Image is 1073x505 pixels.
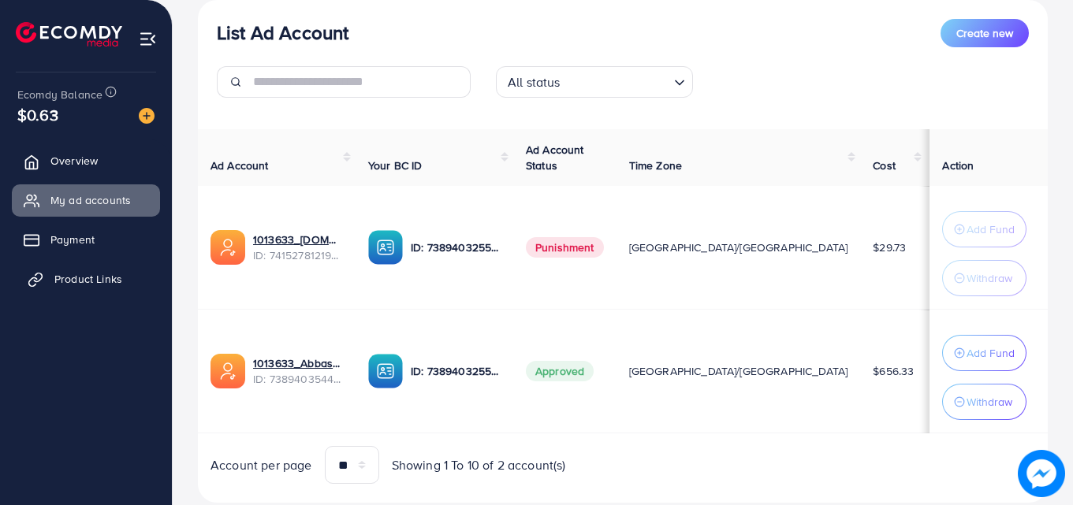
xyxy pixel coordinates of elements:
[956,25,1013,41] span: Create new
[368,230,403,265] img: ic-ba-acc.ded83a64.svg
[217,21,348,44] h3: List Ad Account
[211,158,269,173] span: Ad Account
[967,343,1015,362] p: Add Fund
[967,392,1012,411] p: Withdraw
[505,71,564,94] span: All status
[12,263,160,295] a: Product Links
[253,355,343,388] div: <span class='underline'>1013633_Abbas Ahmad_1720479590630</span></br>7389403544316592145
[211,354,245,388] img: ic-ads-acc.e4c84228.svg
[17,87,102,102] span: Ecomdy Balance
[967,220,1015,239] p: Add Fund
[941,19,1029,47] button: Create new
[368,354,403,388] img: ic-ba-acc.ded83a64.svg
[17,103,58,126] span: $0.63
[392,456,566,474] span: Showing 1 To 10 of 2 account(s)
[526,361,594,381] span: Approved
[50,192,131,208] span: My ad accounts
[526,237,604,258] span: Punishment
[942,384,1026,420] button: Withdraw
[526,142,584,173] span: Ad Account Status
[50,153,98,169] span: Overview
[411,362,501,381] p: ID: 7389403255542972417
[50,232,95,247] span: Payment
[411,238,501,257] p: ID: 7389403255542972417
[253,232,343,264] div: <span class='underline'>1013633_Abbas.com_1726503996160</span></br>7415278121995304976
[211,456,312,474] span: Account per page
[629,363,848,379] span: [GEOGRAPHIC_DATA]/[GEOGRAPHIC_DATA]
[253,371,343,387] span: ID: 7389403544316592145
[12,145,160,176] a: Overview
[211,230,245,265] img: ic-ads-acc.e4c84228.svg
[629,158,682,173] span: Time Zone
[54,271,122,287] span: Product Links
[253,247,343,263] span: ID: 7415278121995304976
[629,240,848,255] span: [GEOGRAPHIC_DATA]/[GEOGRAPHIC_DATA]
[253,232,343,247] a: 1013633_[DOMAIN_NAME]_1726503996160
[565,68,668,94] input: Search for option
[1018,450,1065,497] img: image
[253,355,343,371] a: 1013633_Abbas Ahmad_1720479590630
[942,211,1026,247] button: Add Fund
[16,22,122,46] img: logo
[873,158,896,173] span: Cost
[12,224,160,255] a: Payment
[139,30,157,48] img: menu
[12,184,160,216] a: My ad accounts
[942,260,1026,296] button: Withdraw
[496,66,693,98] div: Search for option
[873,240,906,255] span: $29.73
[967,269,1012,288] p: Withdraw
[942,158,974,173] span: Action
[942,335,1026,371] button: Add Fund
[873,363,914,379] span: $656.33
[368,158,423,173] span: Your BC ID
[139,108,155,124] img: image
